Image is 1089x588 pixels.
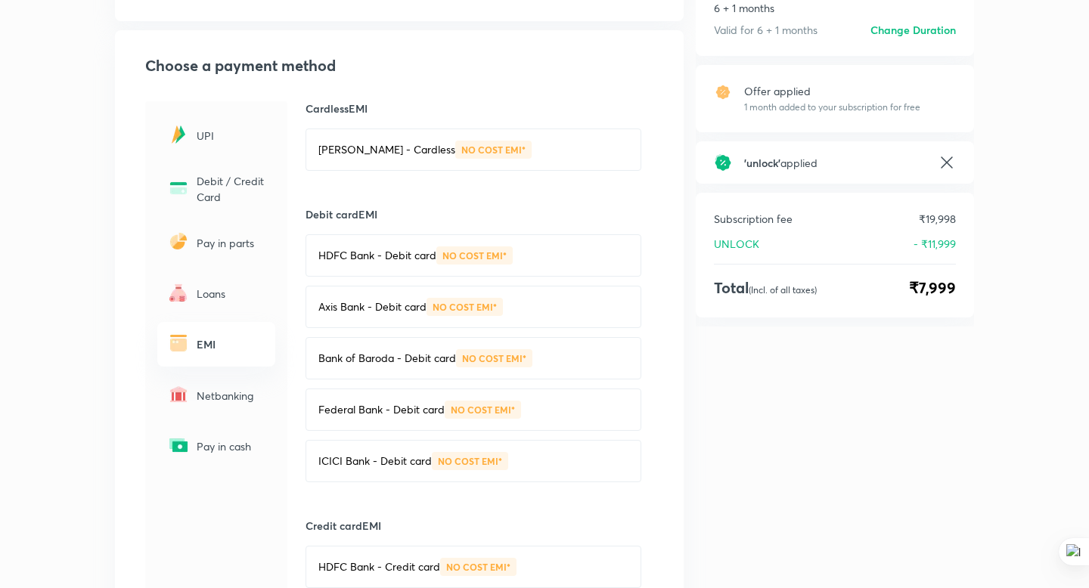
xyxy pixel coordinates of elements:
[318,142,455,157] p: [PERSON_NAME] - Cardless
[744,155,926,171] h6: applied
[145,54,659,77] h2: Choose a payment method
[318,248,436,263] p: HDFC Bank - Debit card
[306,207,641,222] h6: Debit card EMI
[197,173,266,205] p: Debit / Credit Card
[744,101,920,114] p: 1 month added to your subscription for free
[744,156,780,170] span: ' unlock '
[318,351,456,366] p: Bank of Baroda - Debit card
[197,336,266,352] h6: EMI
[166,331,191,355] img: -
[446,562,510,571] p: NO COST EMI*
[914,236,956,252] p: - ₹11,999
[318,299,427,314] p: Axis Bank - Debit card
[909,277,956,299] span: ₹7,999
[318,559,440,574] p: HDFC Bank - Credit card
[714,211,793,227] p: Subscription fee
[306,518,641,534] h6: Credit card EMI
[744,83,920,99] p: Offer applied
[438,456,502,466] p: NO COST EMI*
[870,22,956,38] h6: Change Duration
[433,302,497,311] p: NO COST EMI*
[714,22,818,38] p: Valid for 6 + 1 months
[318,402,445,417] p: Federal Bank - Debit card
[197,388,266,404] p: Netbanking
[318,453,432,469] p: ICICI Bank - Debit card
[451,405,515,414] p: NO COST EMI*
[197,286,266,302] p: Loans
[166,382,191,407] img: -
[442,251,507,260] p: NO COST EMI*
[714,277,817,299] h4: Total
[166,176,191,200] img: -
[919,211,956,227] p: ₹19,998
[197,438,266,454] p: Pay in cash
[714,236,759,252] p: UNLOCK
[197,128,266,144] p: UPI
[749,284,817,296] p: (Incl. of all taxes)
[306,101,641,116] h6: Cardless EMI
[197,235,266,251] p: Pay in parts
[462,354,526,363] p: NO COST EMI*
[166,229,191,253] img: -
[714,83,732,101] img: offer
[461,145,526,154] p: NO COST EMI*
[166,433,191,457] img: -
[166,280,191,305] img: -
[166,122,191,147] img: -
